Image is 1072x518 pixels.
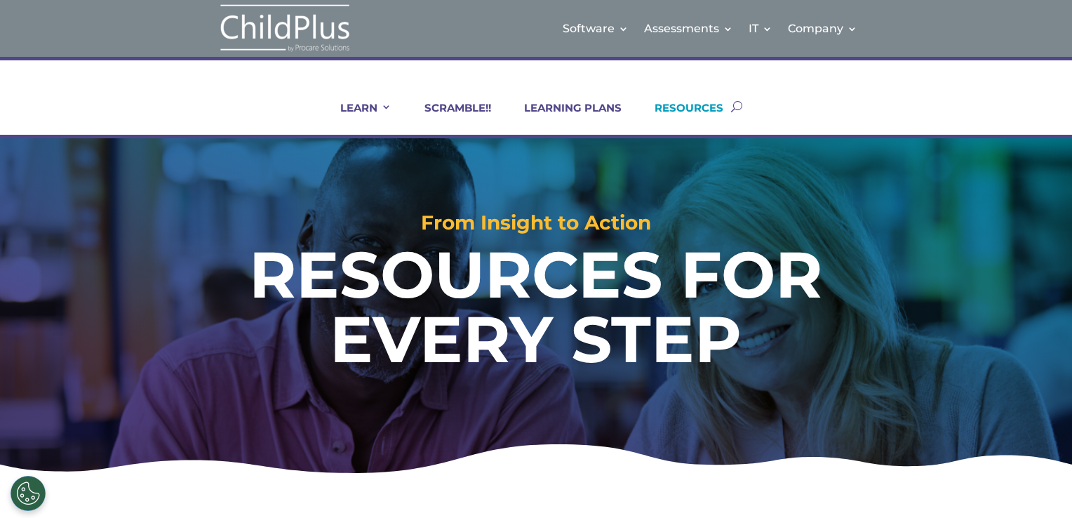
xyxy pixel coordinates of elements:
[507,101,622,135] a: LEARNING PLANS
[637,101,723,135] a: RESOURCES
[407,101,491,135] a: SCRAMBLE!!
[53,213,1018,239] h2: From Insight to Action
[150,243,922,378] h1: RESOURCES FOR EVERY STEP
[11,476,46,511] button: Cookies Settings
[323,101,391,135] a: LEARN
